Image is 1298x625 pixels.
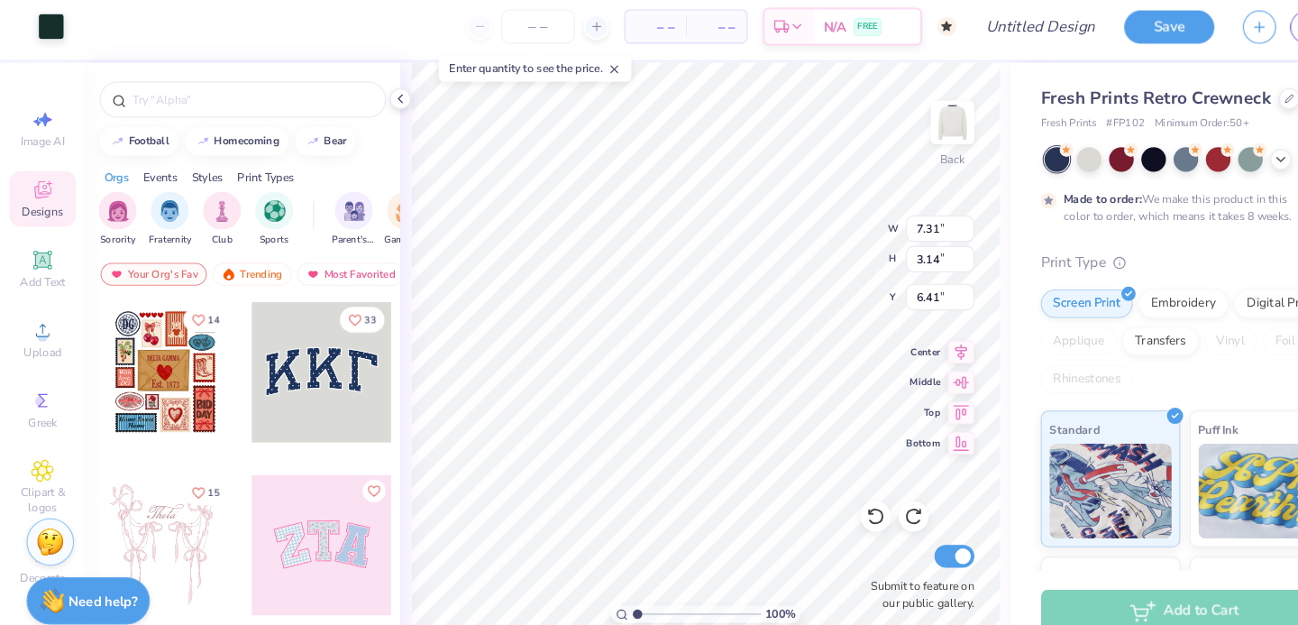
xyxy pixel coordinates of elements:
[151,197,171,217] img: Fraternity Image
[124,92,355,110] input: Try "Alpha"
[376,197,397,217] img: Game Day Image
[1200,317,1242,345] div: Foil
[476,15,546,48] input: – –
[1144,317,1194,345] div: Vinyl
[782,23,804,41] span: N/A
[365,188,407,242] button: filter button
[95,127,169,154] button: football
[308,135,330,145] div: bear
[323,298,365,322] button: Like
[989,88,1208,110] span: Fresh Prints Retro Crewneck
[19,548,62,563] span: Decorate
[99,167,123,183] div: Orgs
[989,116,1042,132] span: Fresh Prints
[197,470,208,479] span: 15
[176,127,274,154] button: homecoming
[815,25,834,38] span: FREE
[893,150,917,166] div: Back
[186,135,200,146] img: trend_line.gif
[242,188,279,242] div: filter for Sports
[997,544,1041,563] span: Neon Ink
[861,363,893,376] span: Middle
[251,197,271,217] img: Sports Image
[861,392,893,405] span: Top
[989,245,1262,266] div: Print Type
[201,228,221,242] span: Club
[887,105,923,141] img: Back
[202,256,277,278] div: Trending
[193,188,229,242] div: filter for Club
[315,188,357,242] div: filter for Parent's Weekend
[136,167,169,183] div: Events
[174,462,216,486] button: Like
[344,462,366,483] button: Like
[989,317,1061,345] div: Applique
[201,197,221,217] img: Club Image
[989,281,1076,308] div: Screen Print
[997,405,1045,424] span: Standard
[1097,116,1187,132] span: Minimum Order: 50 +
[23,334,59,348] span: Upload
[818,555,926,587] label: Submit to feature on our public gallery.
[346,306,357,315] span: 33
[1138,544,1245,563] span: Metallic & Glitter Ink
[989,354,1076,381] div: Rhinestones
[210,261,224,273] img: trending.gif
[1173,281,1260,308] div: Digital Print
[96,256,197,278] div: Your Org's Fav
[315,188,357,242] button: filter button
[94,188,130,242] button: filter button
[174,298,216,322] button: Like
[280,127,338,154] button: bear
[204,135,266,145] div: homecoming
[142,188,182,242] div: filter for Fraternity
[282,256,384,278] div: Most Favorited
[197,306,208,315] span: 14
[102,197,123,217] img: Sorority Image
[365,228,407,242] span: Game Day
[922,14,1055,50] input: Untitled Design
[1010,188,1085,203] strong: Made to order:
[605,23,641,41] span: – –
[1235,22,1253,42] span: BC
[315,228,357,242] span: Parent's Weekend
[997,428,1113,519] img: Standard
[105,135,119,146] img: trend_line.gif
[66,569,131,586] strong: Need help?
[94,188,130,242] div: filter for Sorority
[27,400,55,415] span: Greek
[225,167,279,183] div: Print Types
[19,267,62,281] span: Add Text
[104,261,118,273] img: most_fav.gif
[861,335,893,347] span: Center
[326,197,347,217] img: Parent's Weekend Image
[727,582,756,598] span: 100 %
[1082,281,1167,308] div: Embroidery
[1138,428,1255,519] img: Puff Ink
[365,188,407,242] div: filter for Game Day
[20,133,62,148] span: Image AI
[417,59,600,84] div: Enter quantity to see the price.
[96,228,129,242] span: Sorority
[290,135,305,146] img: trend_line.gif
[1010,188,1232,220] div: We make this product in this color to order, which means it takes 8 weeks.
[663,23,699,41] span: – –
[193,188,229,242] button: filter button
[1068,16,1154,48] button: Save
[123,135,161,145] div: football
[1226,16,1262,48] a: BC
[1051,116,1088,132] span: # FP102
[242,188,279,242] button: filter button
[1066,317,1138,345] div: Transfers
[290,261,305,273] img: most_fav.gif
[142,228,182,242] span: Fraternity
[247,228,275,242] span: Sports
[142,188,182,242] button: filter button
[182,167,212,183] div: Styles
[21,200,60,215] span: Designs
[9,467,72,496] span: Clipart & logos
[861,421,893,434] span: Bottom
[1138,405,1176,424] span: Puff Ink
